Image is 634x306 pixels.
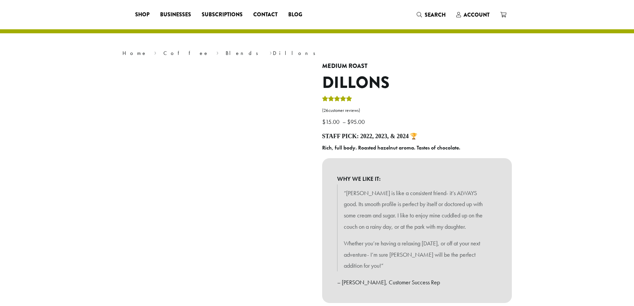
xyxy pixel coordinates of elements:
[344,238,490,271] p: Whether you’re having a relaxing [DATE], or off at your next adventure- I’m sure [PERSON_NAME] wi...
[163,50,209,57] a: Coffee
[347,118,350,126] span: $
[322,118,341,126] bdi: 15.00
[344,187,490,232] p: “[PERSON_NAME] is like a consistent friend- it’s ALWAYS good. Its smooth profile is perfect by it...
[464,11,490,19] span: Account
[130,9,155,20] a: Shop
[122,50,147,57] a: Home
[322,73,512,93] h1: Dillons
[270,47,272,57] span: ›
[337,277,497,288] p: – [PERSON_NAME], Customer Success Rep
[322,95,352,105] div: Rated 5.00 out of 5
[154,47,156,57] span: ›
[425,11,446,19] span: Search
[135,11,149,19] span: Shop
[322,107,512,114] a: (26customer reviews)
[226,50,263,57] a: Blends
[322,144,460,151] b: Rich, full body. Roasted hazelnut aroma. Tastes of chocolate.
[322,63,512,70] h4: Medium Roast
[337,173,497,184] b: WHY WE LIKE IT:
[411,9,451,20] a: Search
[288,11,302,19] span: Blog
[216,47,219,57] span: ›
[202,11,243,19] span: Subscriptions
[323,108,328,113] span: 26
[122,49,512,57] nav: Breadcrumb
[253,11,278,19] span: Contact
[160,11,191,19] span: Businesses
[322,133,512,140] h4: Staff Pick: 2022, 2023, & 2024 🏆
[342,118,346,126] span: –
[322,118,325,126] span: $
[347,118,366,126] bdi: 95.00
